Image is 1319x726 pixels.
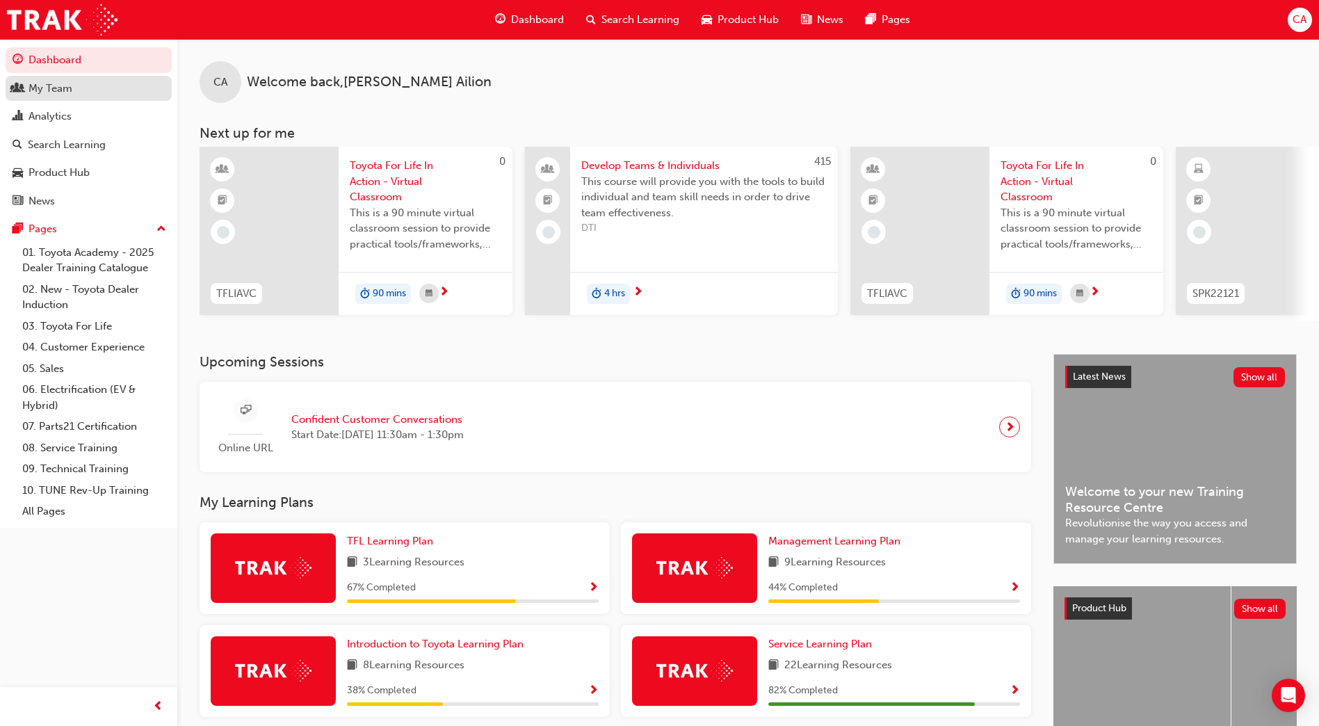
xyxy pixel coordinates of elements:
[1023,286,1057,302] span: 90 mins
[588,685,599,697] span: Show Progress
[1233,367,1286,387] button: Show all
[216,286,257,302] span: TFLIAVC
[1011,285,1021,303] span: duration-icon
[211,393,1020,462] a: Online URLConfident Customer ConversationsStart Date:[DATE] 11:30am - 1:30pm
[6,132,172,158] a: Search Learning
[200,147,512,315] a: 0TFLIAVCToyota For Life In Action - Virtual ClassroomThis is a 90 minute virtual classroom sessio...
[656,557,733,579] img: Trak
[241,402,251,419] span: sessionType_ONLINE_URL-icon
[581,220,827,236] span: DTI
[6,47,172,73] a: Dashboard
[13,195,23,208] span: news-icon
[768,636,877,652] a: Service Learning Plan
[13,83,23,95] span: people-icon
[17,337,172,358] a: 04. Customer Experience
[511,12,564,28] span: Dashboard
[6,216,172,242] button: Pages
[1293,12,1306,28] span: CA
[588,682,599,700] button: Show Progress
[1090,287,1100,299] span: next-icon
[586,11,596,29] span: search-icon
[235,660,311,681] img: Trak
[882,12,910,28] span: Pages
[29,221,57,237] div: Pages
[347,580,416,596] span: 67 % Completed
[200,354,1031,370] h3: Upcoming Sessions
[1005,417,1015,437] span: next-icon
[690,6,790,34] a: car-iconProduct Hub
[6,76,172,102] a: My Team
[543,161,553,179] span: people-icon
[373,286,406,302] span: 90 mins
[17,480,172,501] a: 10. TUNE Rev-Up Training
[656,660,733,681] img: Trak
[6,188,172,214] a: News
[855,6,921,34] a: pages-iconPages
[581,158,827,174] span: Develop Teams & Individuals
[1073,371,1126,382] span: Latest News
[1288,8,1312,32] button: CA
[601,12,679,28] span: Search Learning
[6,160,172,186] a: Product Hub
[17,416,172,437] a: 07. Parts21 Certification
[291,412,464,428] span: Confident Customer Conversations
[801,11,811,29] span: news-icon
[1076,285,1083,302] span: calendar-icon
[347,535,433,547] span: TFL Learning Plan
[426,285,432,302] span: calendar-icon
[768,533,906,549] a: Management Learning Plan
[6,104,172,129] a: Analytics
[17,501,172,522] a: All Pages
[1192,286,1239,302] span: SPK22121
[1001,205,1152,252] span: This is a 90 minute virtual classroom session to provide practical tools/frameworks, behaviours a...
[217,226,229,239] span: learningRecordVerb_NONE-icon
[218,161,227,179] span: learningResourceType_INSTRUCTOR_LED-icon
[363,657,464,675] span: 8 Learning Resources
[218,192,227,210] span: booktick-icon
[347,638,524,650] span: Introduction to Toyota Learning Plan
[1065,484,1285,515] span: Welcome to your new Training Resource Centre
[350,158,501,205] span: Toyota For Life In Action - Virtual Classroom
[29,81,72,97] div: My Team
[484,6,575,34] a: guage-iconDashboard
[1010,682,1020,700] button: Show Progress
[1010,579,1020,597] button: Show Progress
[347,657,357,675] span: book-icon
[499,155,505,168] span: 0
[588,582,599,595] span: Show Progress
[1010,582,1020,595] span: Show Progress
[177,125,1319,141] h3: Next up for me
[1072,602,1126,614] span: Product Hub
[1272,679,1305,712] div: Open Intercom Messenger
[29,165,90,181] div: Product Hub
[13,167,23,179] span: car-icon
[850,147,1163,315] a: 0TFLIAVCToyota For Life In Action - Virtual ClassroomThis is a 90 minute virtual classroom sessio...
[1065,515,1285,547] span: Revolutionise the way you access and manage your learning resources.
[1053,354,1297,564] a: Latest NewsShow allWelcome to your new Training Resource CentreRevolutionise the way you access a...
[868,226,880,239] span: learningRecordVerb_NONE-icon
[247,74,492,90] span: Welcome back , [PERSON_NAME] Ailion
[347,533,439,549] a: TFL Learning Plan
[13,111,23,123] span: chart-icon
[1010,685,1020,697] span: Show Progress
[784,657,892,675] span: 22 Learning Resources
[13,223,23,236] span: pages-icon
[543,192,553,210] span: booktick-icon
[156,220,166,239] span: up-icon
[347,636,529,652] a: Introduction to Toyota Learning Plan
[7,4,118,35] img: Trak
[542,226,555,239] span: learningRecordVerb_NONE-icon
[350,205,501,252] span: This is a 90 minute virtual classroom session to provide practical tools/frameworks, behaviours a...
[363,554,464,572] span: 3 Learning Resources
[1065,366,1285,388] a: Latest NewsShow all
[1194,161,1204,179] span: learningResourceType_ELEARNING-icon
[17,379,172,416] a: 06. Electrification (EV & Hybrid)
[13,54,23,67] span: guage-icon
[17,316,172,337] a: 03. Toyota For Life
[633,287,643,299] span: next-icon
[17,458,172,480] a: 09. Technical Training
[17,437,172,459] a: 08. Service Training
[347,554,357,572] span: book-icon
